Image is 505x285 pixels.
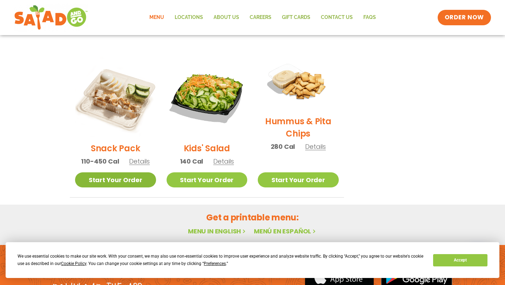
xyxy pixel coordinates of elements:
a: GIFT CARDS [277,9,316,26]
img: Product photo for Kids’ Salad [167,56,248,137]
h2: Get a printable menu: [70,211,435,224]
nav: Menu [144,9,381,26]
span: Cookie Policy [61,261,86,266]
img: Product photo for Snack Pack [75,56,156,137]
a: Careers [244,9,277,26]
a: ORDER NOW [438,10,491,25]
span: Preferences [204,261,226,266]
a: Locations [169,9,208,26]
a: Start Your Order [258,172,339,187]
img: Product photo for Hummus & Pita Chips [258,56,339,110]
a: Contact Us [316,9,358,26]
a: Menu [144,9,169,26]
a: About Us [208,9,244,26]
div: We use essential cookies to make our site work. With your consent, we may also use non-essential ... [18,253,425,267]
span: Details [213,157,234,166]
span: 140 Cal [180,157,203,166]
h2: Kids' Salad [184,142,230,154]
span: ORDER NOW [445,13,484,22]
a: FAQs [358,9,381,26]
span: Details [129,157,150,166]
h2: Hummus & Pita Chips [258,115,339,140]
a: Menú en español [254,227,317,236]
span: Details [305,142,326,151]
div: Cookie Consent Prompt [6,242,499,278]
a: Start Your Order [75,172,156,187]
button: Accept [433,254,487,266]
a: Menu in English [188,227,247,236]
span: 280 Cal [271,142,295,151]
h2: Snack Pack [91,142,140,154]
span: 110-450 Cal [81,157,119,166]
img: new-SAG-logo-768×292 [14,4,88,32]
a: Start Your Order [167,172,248,187]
